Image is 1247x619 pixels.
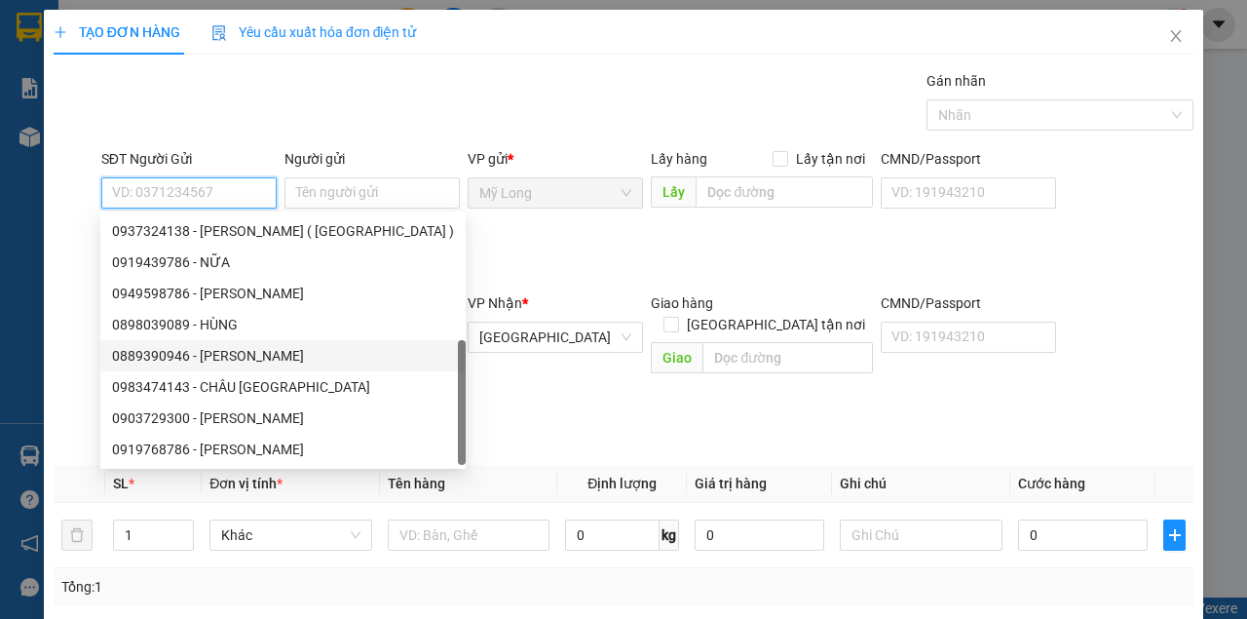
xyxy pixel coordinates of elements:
[832,465,1010,503] th: Ghi chú
[1149,10,1203,64] button: Close
[112,439,454,460] div: 0919768786 - [PERSON_NAME]
[587,476,657,491] span: Định lượng
[660,520,679,551] span: kg
[113,476,129,491] span: SL
[840,520,1002,551] input: Ghi Chú
[101,148,277,170] div: SĐT Người Gửi
[702,342,872,373] input: Dọc đường
[651,295,713,311] span: Giao hàng
[479,178,631,208] span: Mỹ Long
[695,520,824,551] input: 0
[284,148,460,170] div: Người gửi
[100,340,466,371] div: 0889390946 - NGÔ QUỐC VIỆT
[100,403,466,434] div: 0903729300 - TRƯƠNG THỊ NHƯ QUÝ
[54,24,180,40] span: TẠO ĐƠN HÀNG
[209,476,283,491] span: Đơn vị tính
[54,25,67,39] span: plus
[61,520,93,551] button: delete
[651,342,702,373] span: Giao
[100,278,466,309] div: 0949598786 - NGUYỂN THỊ KIM THANH
[100,434,466,465] div: 0919768786 - MỘNG YẾN
[479,323,631,352] span: Sài Gòn
[788,148,873,170] span: Lấy tận nơi
[651,176,696,208] span: Lấy
[112,283,454,304] div: 0949598786 - [PERSON_NAME]
[881,148,1056,170] div: CMND/Passport
[112,314,454,335] div: 0898039089 - HÙNG
[221,521,360,550] span: Khác
[112,251,454,273] div: 0919439786 - NỮA
[1168,28,1184,44] span: close
[100,371,466,403] div: 0983474143 - CHÂU LÊ PHƯỚC THÀNH
[1164,527,1185,543] span: plus
[61,576,483,598] div: Tổng: 1
[468,295,522,311] span: VP Nhận
[112,407,454,429] div: 0903729300 - [PERSON_NAME]
[1018,476,1085,491] span: Cước hàng
[211,24,417,40] span: Yêu cầu xuất hóa đơn điện tử
[211,25,227,41] img: icon
[468,148,643,170] div: VP gửi
[695,476,767,491] span: Giá trị hàng
[112,376,454,398] div: 0983474143 - CHÂU [GEOGRAPHIC_DATA]
[100,215,466,247] div: 0937324138 - CTY TOÀN PHÁT ( LÊ TRƯỜNG SƠN )
[388,476,445,491] span: Tên hàng
[112,220,454,242] div: 0937324138 - [PERSON_NAME] ( [GEOGRAPHIC_DATA] )
[1163,520,1186,551] button: plus
[388,520,550,551] input: VD: Bàn, Ghế
[112,345,454,367] div: 0889390946 - [PERSON_NAME]
[696,176,872,208] input: Dọc đường
[679,314,873,335] span: [GEOGRAPHIC_DATA] tận nơi
[100,309,466,340] div: 0898039089 - HÙNG
[926,73,986,89] label: Gán nhãn
[881,292,1056,314] div: CMND/Passport
[651,151,707,167] span: Lấy hàng
[100,247,466,278] div: 0919439786 - NỮA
